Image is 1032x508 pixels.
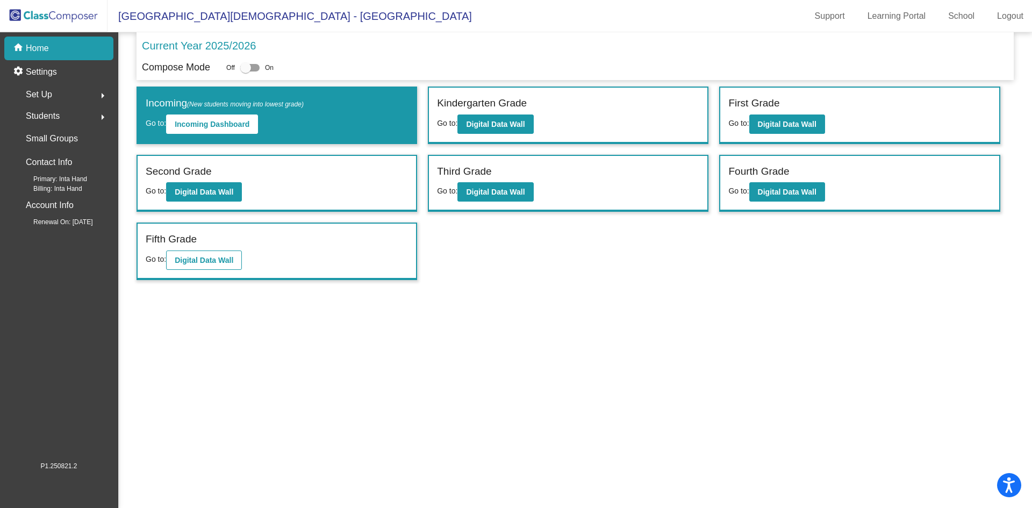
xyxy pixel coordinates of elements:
p: Settings [26,66,57,78]
span: Students [26,109,60,124]
span: Go to: [146,119,166,127]
button: Digital Data Wall [457,182,533,202]
button: Digital Data Wall [749,182,825,202]
span: Go to: [437,119,457,127]
p: Contact Info [26,155,72,170]
a: Logout [988,8,1032,25]
span: Go to: [728,187,749,195]
b: Digital Data Wall [175,256,233,264]
span: Go to: [437,187,457,195]
mat-icon: home [13,42,26,55]
b: Digital Data Wall [758,188,816,196]
button: Digital Data Wall [166,251,242,270]
mat-icon: arrow_right [96,89,109,102]
span: [GEOGRAPHIC_DATA][DEMOGRAPHIC_DATA] - [GEOGRAPHIC_DATA] [107,8,472,25]
a: Support [806,8,854,25]
label: Second Grade [146,164,212,180]
span: Off [226,63,235,73]
p: Home [26,42,49,55]
label: Fifth Grade [146,232,197,247]
mat-icon: settings [13,66,26,78]
span: Go to: [146,255,166,263]
span: Renewal On: [DATE] [16,217,92,227]
b: Digital Data Wall [466,120,525,128]
p: Account Info [26,198,74,213]
span: Billing: Inta Hand [16,184,82,194]
span: On [265,63,274,73]
p: Compose Mode [142,60,210,75]
mat-icon: arrow_right [96,111,109,124]
span: Set Up [26,87,52,102]
button: Digital Data Wall [166,182,242,202]
a: School [940,8,983,25]
label: Incoming [146,96,304,111]
b: Digital Data Wall [175,188,233,196]
button: Digital Data Wall [457,115,533,134]
span: Primary: Inta Hand [16,174,87,184]
button: Digital Data Wall [749,115,825,134]
span: Go to: [728,119,749,127]
label: Fourth Grade [728,164,789,180]
span: Go to: [146,187,166,195]
p: Small Groups [26,131,78,146]
b: Digital Data Wall [758,120,816,128]
button: Incoming Dashboard [166,115,258,134]
label: First Grade [728,96,779,111]
a: Learning Portal [859,8,935,25]
label: Third Grade [437,164,491,180]
b: Incoming Dashboard [175,120,249,128]
b: Digital Data Wall [466,188,525,196]
label: Kindergarten Grade [437,96,527,111]
span: (New students moving into lowest grade) [187,101,304,108]
p: Current Year 2025/2026 [142,38,256,54]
